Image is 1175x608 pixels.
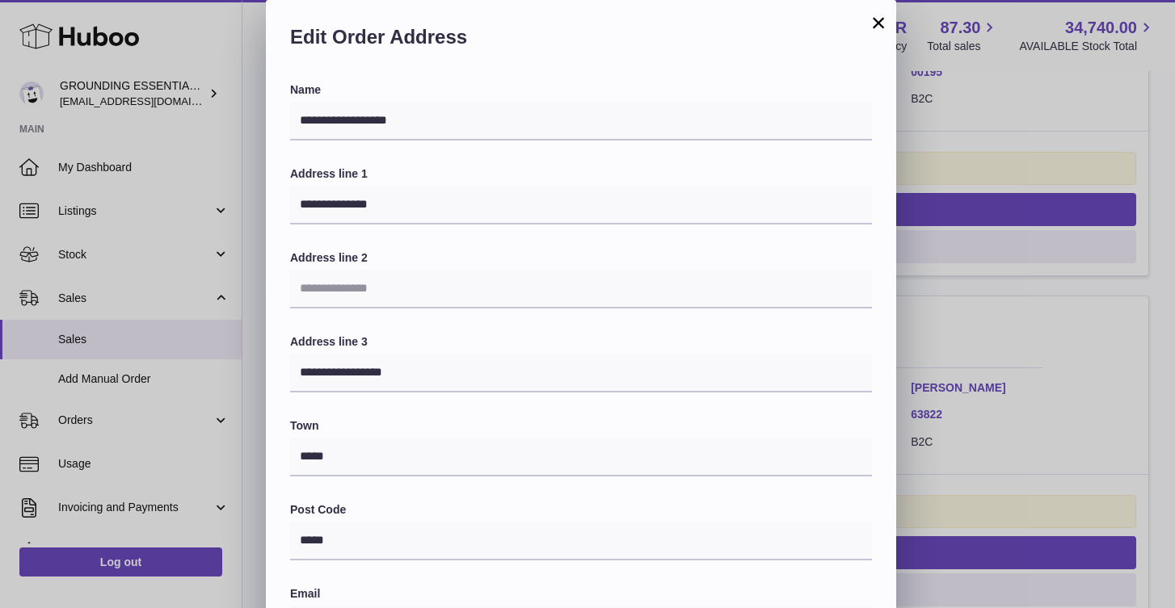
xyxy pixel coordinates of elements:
h2: Edit Order Address [290,24,872,58]
label: Address line 2 [290,250,872,266]
label: Address line 3 [290,334,872,350]
label: Town [290,418,872,434]
label: Post Code [290,502,872,518]
button: × [869,13,888,32]
label: Name [290,82,872,98]
label: Address line 1 [290,166,872,182]
label: Email [290,586,872,602]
